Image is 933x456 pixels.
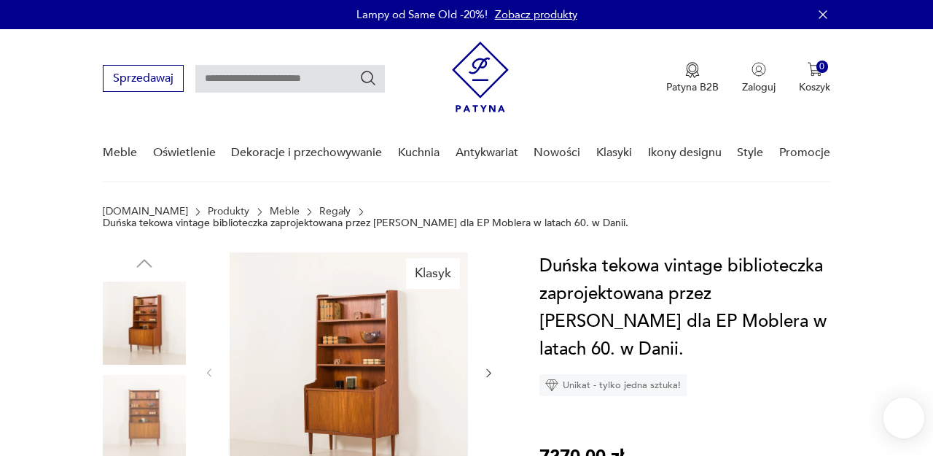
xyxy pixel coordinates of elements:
[153,125,216,181] a: Oświetlenie
[208,206,249,217] a: Produkty
[495,7,577,22] a: Zobacz produkty
[103,74,184,85] a: Sprzedawaj
[359,69,377,87] button: Szukaj
[779,125,830,181] a: Promocje
[742,62,776,94] button: Zaloguj
[539,374,687,396] div: Unikat - tylko jedna sztuka!
[685,62,700,78] img: Ikona medalu
[319,206,351,217] a: Regały
[666,62,719,94] a: Ikona medaluPatyna B2B
[816,61,829,73] div: 0
[452,42,509,112] img: Patyna - sklep z meblami i dekoracjami vintage
[406,258,460,289] div: Klasyk
[534,125,580,181] a: Nowości
[737,125,763,181] a: Style
[666,62,719,94] button: Patyna B2B
[596,125,632,181] a: Klasyki
[356,7,488,22] p: Lampy od Same Old -20%!
[799,80,830,94] p: Koszyk
[539,252,830,363] h1: Duńska tekowa vintage biblioteczka zaprojektowana przez [PERSON_NAME] dla EP Moblera w latach 60....
[666,80,719,94] p: Patyna B2B
[545,379,558,392] img: Ikona diamentu
[103,217,628,229] p: Duńska tekowa vintage biblioteczka zaprojektowana przez [PERSON_NAME] dla EP Moblera w latach 60....
[648,125,722,181] a: Ikony designu
[103,206,188,217] a: [DOMAIN_NAME]
[231,125,382,181] a: Dekoracje i przechowywanie
[103,282,186,365] img: Zdjęcie produktu Duńska tekowa vintage biblioteczka zaprojektowana przez Erika Petersena dla EP M...
[808,62,822,77] img: Ikona koszyka
[103,125,137,181] a: Meble
[883,398,924,438] iframe: Smartsupp widget button
[742,80,776,94] p: Zaloguj
[456,125,518,181] a: Antykwariat
[752,62,766,77] img: Ikonka użytkownika
[103,65,184,92] button: Sprzedawaj
[799,62,830,94] button: 0Koszyk
[270,206,300,217] a: Meble
[398,125,440,181] a: Kuchnia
